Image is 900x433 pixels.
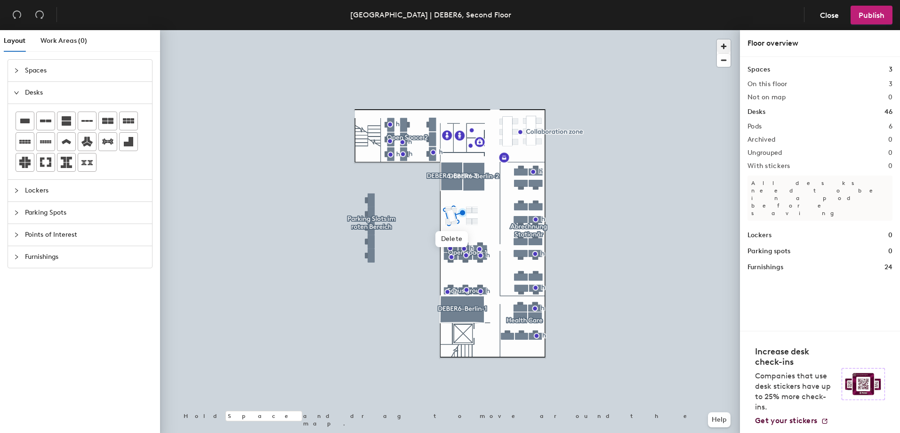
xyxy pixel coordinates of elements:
[747,107,765,117] h1: Desks
[40,37,87,45] span: Work Areas (0)
[747,123,762,130] h2: Pods
[842,368,885,400] img: Sticker logo
[747,136,775,144] h2: Archived
[14,210,19,216] span: collapsed
[25,60,146,81] span: Spaces
[14,68,19,73] span: collapsed
[14,254,19,260] span: collapsed
[25,180,146,201] span: Lockers
[884,262,892,273] h1: 24
[747,230,771,241] h1: Lockers
[820,11,839,20] span: Close
[889,80,892,88] h2: 3
[755,346,836,367] h4: Increase desk check-ins
[708,412,731,427] button: Help
[25,224,146,246] span: Points of Interest
[30,6,49,24] button: Redo (⌘ + ⇧ + Z)
[859,11,884,20] span: Publish
[888,149,892,157] h2: 0
[755,416,817,425] span: Get your stickers
[747,176,892,221] p: All desks need to be in a pod before saving
[888,246,892,257] h1: 0
[14,90,19,96] span: expanded
[851,6,892,24] button: Publish
[25,202,146,224] span: Parking Spots
[25,82,146,104] span: Desks
[884,107,892,117] h1: 46
[755,371,836,412] p: Companies that use desk stickers have up to 25% more check-ins.
[25,246,146,268] span: Furnishings
[14,232,19,238] span: collapsed
[747,246,790,257] h1: Parking spots
[747,262,783,273] h1: Furnishings
[888,162,892,170] h2: 0
[812,6,847,24] button: Close
[435,231,468,247] span: Delete
[4,37,25,45] span: Layout
[889,64,892,75] h1: 3
[350,9,511,21] div: [GEOGRAPHIC_DATA] | DEBER6, Second Floor
[14,188,19,193] span: collapsed
[12,10,22,19] span: undo
[747,149,782,157] h2: Ungrouped
[747,162,790,170] h2: With stickers
[747,64,770,75] h1: Spaces
[8,6,26,24] button: Undo (⌘ + Z)
[747,80,787,88] h2: On this floor
[888,136,892,144] h2: 0
[889,123,892,130] h2: 6
[747,94,786,101] h2: Not on map
[888,94,892,101] h2: 0
[888,230,892,241] h1: 0
[747,38,892,49] div: Floor overview
[755,416,828,425] a: Get your stickers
